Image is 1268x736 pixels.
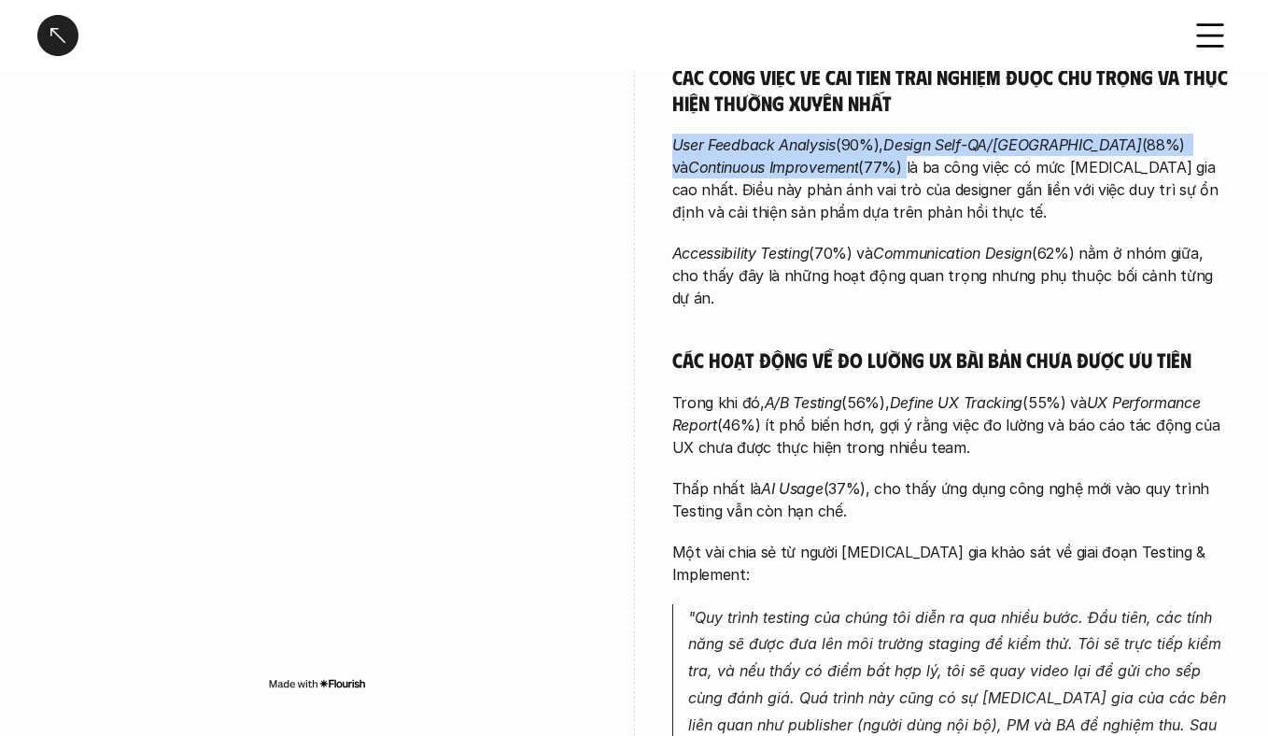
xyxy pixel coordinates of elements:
[761,479,824,498] em: AI Usage
[688,158,858,177] em: Continuous Improvement
[765,393,842,412] em: A/B Testing
[672,477,1232,522] p: Thấp nhất là (37%), cho thấy ứng dụng công nghệ mới vào quy trình Testing vẫn còn hạn chế.
[672,134,1232,223] p: (90%), (88%) và (77%) là ba công việc có mức [MEDICAL_DATA] gia cao nhất. Điều này phản ánh vai t...
[890,393,1023,412] em: Define UX Tracking
[672,391,1232,459] p: Trong khi đó, (56%), (55%) và (46%) ít phổ biến hơn, gợi ý rằng việc đo lường và báo cáo tác động...
[37,112,597,672] iframe: Interactive or visual content
[672,393,1205,434] em: UX Performance Report
[672,242,1232,309] p: (70%) và (62%) nằm ở nhóm giữa, cho thấy đây là những hoạt động quan trọng nhưng phụ thuộc bối cả...
[672,244,810,262] em: Accessibility Testing
[873,244,1032,262] em: Communication Design
[672,347,1232,373] h5: Các hoạt động về đo lường UX bài bản chưa được ưu tiên
[672,64,1232,115] h5: Các công việc về cải tiến trải nghiệm được chú trọng và thực hiện thường xuyên nhất
[883,135,1141,154] em: Design Self-QA/[GEOGRAPHIC_DATA]
[268,676,366,691] img: Made with Flourish
[672,135,836,154] em: User Feedback Analysis
[672,541,1232,586] p: Một vài chia sẻ từ người [MEDICAL_DATA] gia khảo sát về giai đoạn Testing & Implement:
